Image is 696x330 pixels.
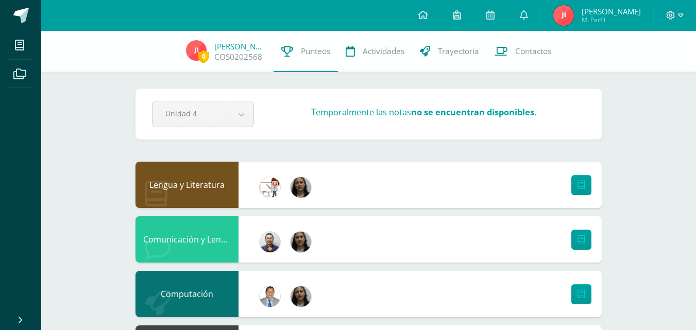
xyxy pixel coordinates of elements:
div: Lengua y Literatura [135,162,239,208]
span: Trayectoria [438,46,479,57]
h3: Temporalmente las notas . [311,107,536,118]
span: [PERSON_NAME] [582,6,641,16]
a: Punteos [274,31,338,72]
img: 9af540bfe98442766a4175f9852281f5.png [186,40,207,61]
strong: no se encuentran disponibles [411,107,534,118]
a: [PERSON_NAME] [214,41,266,51]
a: Trayectoria [412,31,487,72]
span: Unidad 4 [165,101,216,126]
span: Mi Perfil [582,15,641,24]
span: Actividades [363,46,404,57]
img: 82bf3ab6a799adf964157822bef4dd6a.png [291,286,311,307]
span: Contactos [515,46,551,57]
img: 4128c0795d9919fe074d0ea855de1bfc.png [260,286,280,307]
span: Punteos [301,46,330,57]
img: 82bf3ab6a799adf964157822bef4dd6a.png [291,177,311,198]
img: 82bf3ab6a799adf964157822bef4dd6a.png [291,232,311,252]
a: Unidad 4 [152,101,253,127]
img: 9af540bfe98442766a4175f9852281f5.png [553,5,574,26]
a: COS0202568 [214,51,262,62]
div: Comunicación y Lenguaje L3 Inglés [135,216,239,263]
img: 66b8cf1cec89364a4f61a7e3b14e6833.png [260,177,280,198]
a: Actividades [338,31,412,72]
div: Computación [135,271,239,317]
img: ae0883259cc0ff7a98414bf9fd04ed3a.png [260,232,280,252]
a: Contactos [487,31,559,72]
span: 0 [198,50,209,63]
